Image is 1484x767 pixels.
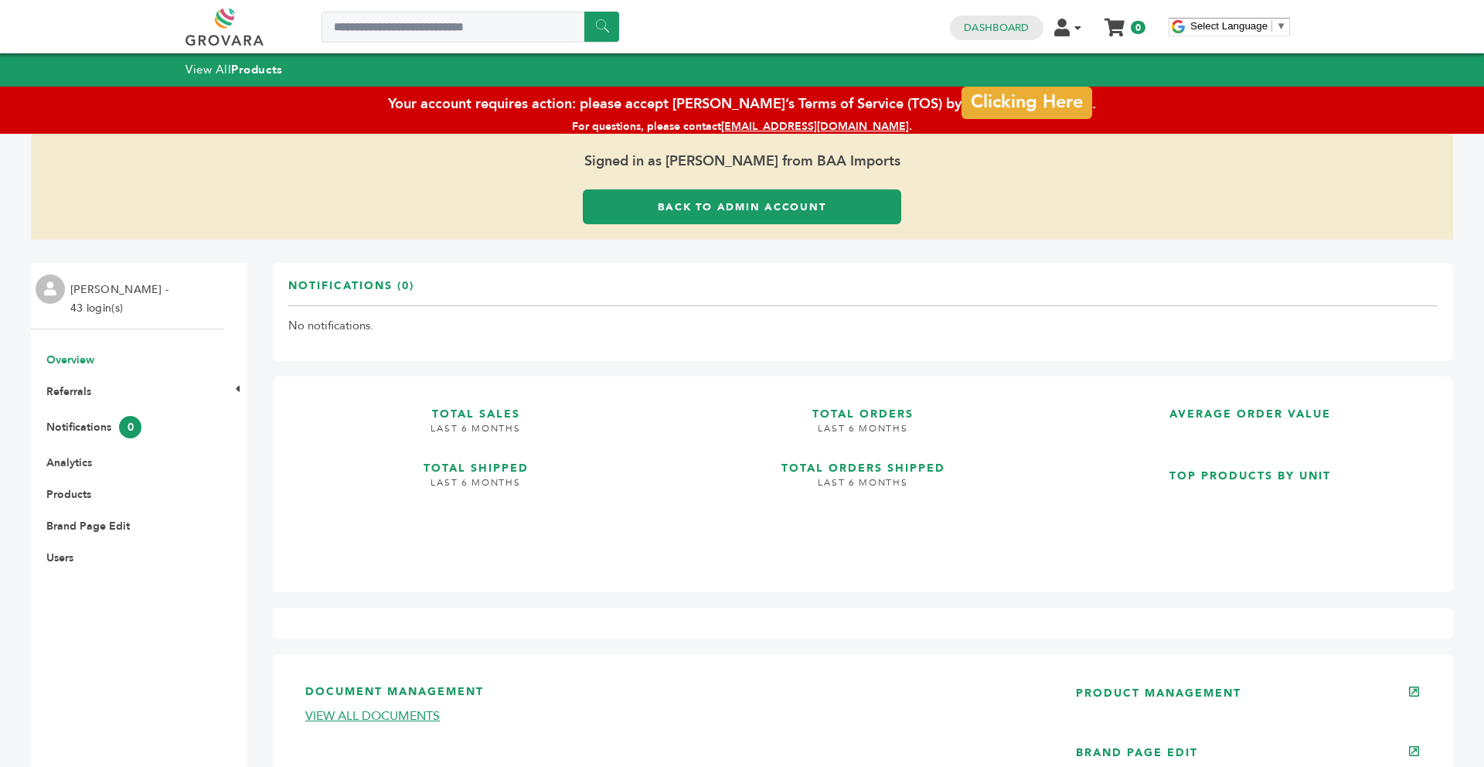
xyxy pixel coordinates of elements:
[322,12,619,43] input: Search a product or brand...
[305,707,440,724] a: VIEW ALL DOCUMENTS
[70,281,172,318] li: [PERSON_NAME] - 43 login(s)
[46,384,91,399] a: Referrals
[1063,392,1438,422] h3: AVERAGE ORDER VALUE
[288,392,663,422] h3: TOTAL SALES
[288,278,414,305] h3: Notifications (0)
[1063,454,1438,484] h3: TOP PRODUCTS BY UNIT
[676,476,1050,501] h4: LAST 6 MONTHS
[288,306,1438,346] td: No notifications.
[46,353,94,367] a: Overview
[1276,20,1286,32] span: ▼
[119,416,141,438] span: 0
[36,274,65,304] img: profile.png
[46,487,91,502] a: Products
[288,422,663,447] h4: LAST 6 MONTHS
[962,87,1091,119] a: Clicking Here
[305,684,1030,708] h3: DOCUMENT MANAGEMENT
[676,392,1050,422] h3: TOTAL ORDERS
[1076,686,1241,701] a: PRODUCT MANAGEMENT
[676,422,1050,447] h4: LAST 6 MONTHS
[46,420,141,435] a: Notifications0
[288,446,663,476] h3: TOTAL SHIPPED
[583,189,901,224] a: Back to Admin Account
[31,134,1453,189] span: Signed in as [PERSON_NAME] from BAA Imports
[185,62,283,77] a: View AllProducts
[46,519,130,533] a: Brand Page Edit
[46,551,73,565] a: Users
[46,455,92,470] a: Analytics
[676,392,1050,564] a: TOTAL ORDERS LAST 6 MONTHS TOTAL ORDERS SHIPPED LAST 6 MONTHS
[288,476,663,501] h4: LAST 6 MONTHS
[231,62,282,77] strong: Products
[1063,392,1438,441] a: AVERAGE ORDER VALUE
[964,21,1029,35] a: Dashboard
[1076,745,1198,760] a: BRAND PAGE EDIT
[1190,20,1286,32] a: Select Language​
[1106,14,1124,30] a: My Cart
[721,119,909,134] a: [EMAIL_ADDRESS][DOMAIN_NAME]
[288,392,663,564] a: TOTAL SALES LAST 6 MONTHS TOTAL SHIPPED LAST 6 MONTHS
[1190,20,1268,32] span: Select Language
[1131,21,1145,34] span: 0
[1063,454,1438,564] a: TOP PRODUCTS BY UNIT
[676,446,1050,476] h3: TOTAL ORDERS SHIPPED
